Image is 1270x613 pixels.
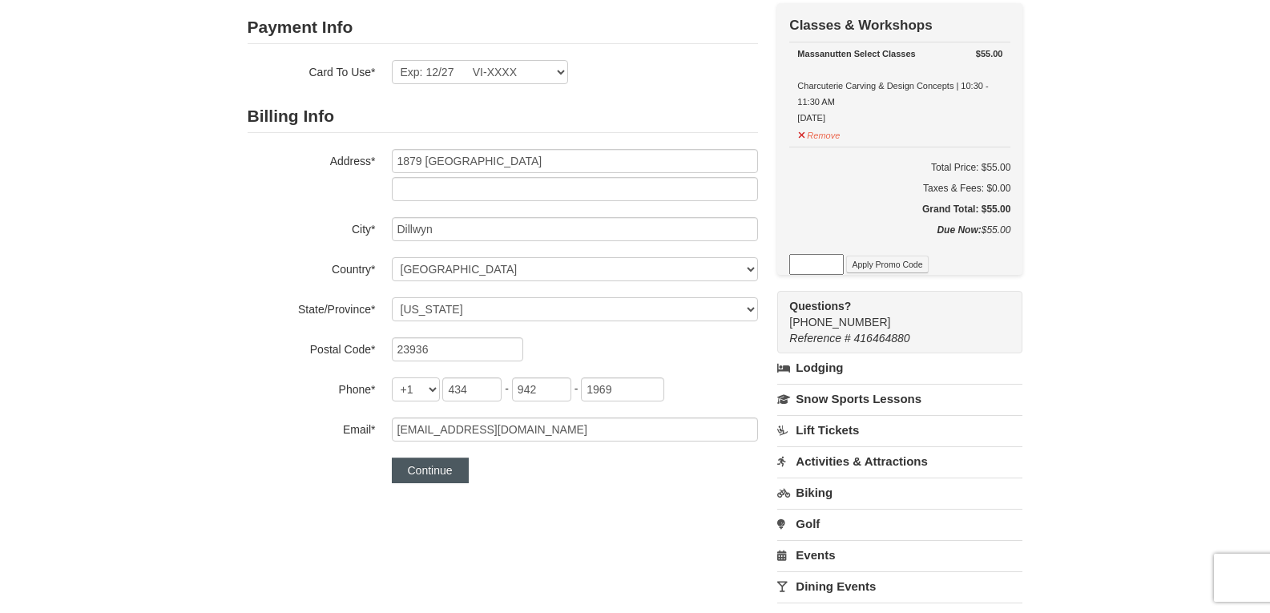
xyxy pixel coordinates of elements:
label: Card To Use* [248,60,376,80]
button: Remove [797,123,841,143]
a: Events [777,540,1022,570]
input: Email [392,417,758,442]
span: Reference # [789,332,850,345]
a: Biking [777,478,1022,507]
button: Apply Promo Code [846,256,928,273]
a: Snow Sports Lessons [777,384,1022,413]
div: Massanutten Select Classes [797,46,1002,62]
button: Continue [392,458,469,483]
label: Country* [248,257,376,277]
div: $55.00 [789,222,1010,254]
a: Golf [777,509,1022,538]
div: Charcuterie Carving & Design Concepts | 10:30 - 11:30 AM [DATE] [797,46,1002,126]
h5: Grand Total: $55.00 [789,201,1010,217]
label: Email* [248,417,376,438]
span: 416464880 [854,332,910,345]
label: City* [248,217,376,237]
h2: Payment Info [248,11,758,44]
input: Billing Info [392,149,758,173]
span: - [575,382,579,395]
a: Activities & Attractions [777,446,1022,476]
input: xxx [442,377,502,401]
strong: Questions? [789,300,851,313]
h6: Total Price: $55.00 [789,159,1010,175]
a: Lodging [777,353,1022,382]
input: Postal Code [392,337,523,361]
input: City [392,217,758,241]
div: Taxes & Fees: $0.00 [789,180,1010,196]
label: Postal Code* [248,337,376,357]
label: Address* [248,149,376,169]
a: Dining Events [777,571,1022,601]
h2: Billing Info [248,100,758,133]
input: xxxx [581,377,664,401]
strong: Classes & Workshops [789,18,932,33]
span: - [505,382,509,395]
strong: Due Now: [937,224,981,236]
label: State/Province* [248,297,376,317]
strong: $55.00 [976,46,1003,62]
input: xxx [512,377,571,401]
span: [PHONE_NUMBER] [789,298,994,329]
label: Phone* [248,377,376,397]
a: Lift Tickets [777,415,1022,445]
